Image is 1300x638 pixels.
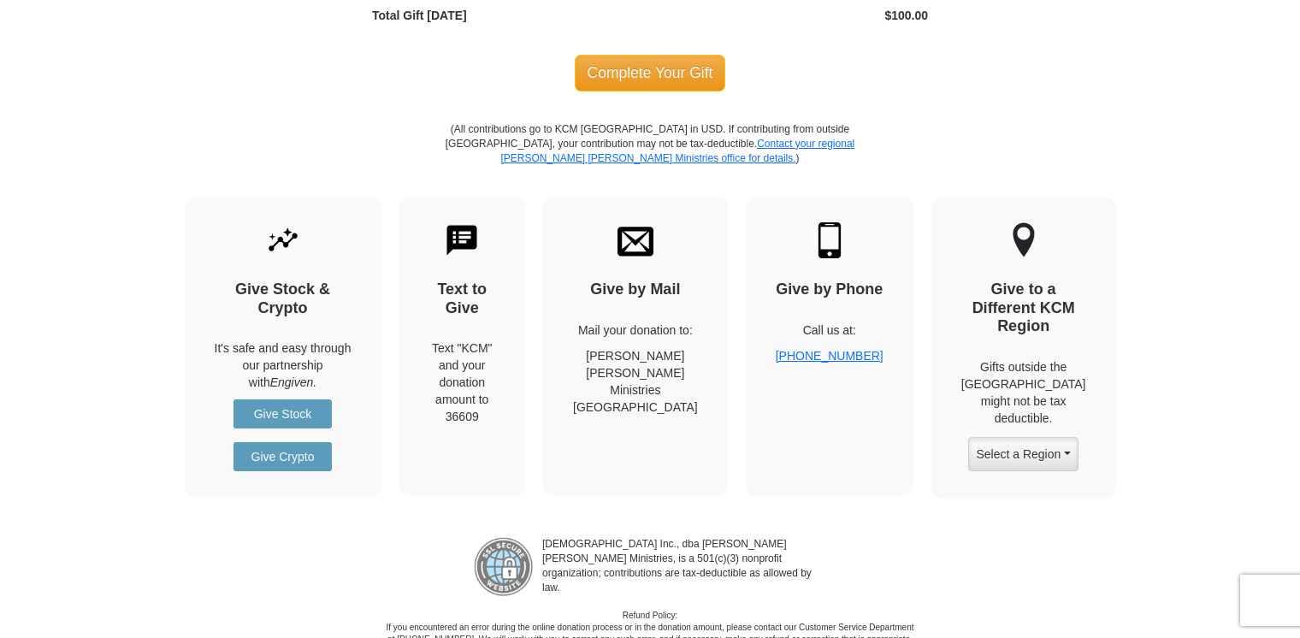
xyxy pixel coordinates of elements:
[968,437,1078,471] button: Select a Region
[429,281,496,317] h4: Text to Give
[534,537,826,597] p: [DEMOGRAPHIC_DATA] Inc., dba [PERSON_NAME] [PERSON_NAME] Ministries, is a 501(c)(3) nonprofit org...
[270,375,316,389] i: Engiven.
[961,281,1086,336] h4: Give to a Different KCM Region
[812,222,848,258] img: mobile.svg
[474,537,534,597] img: refund-policy
[363,7,651,24] div: Total Gift [DATE]
[776,349,883,363] a: [PHONE_NUMBER]
[265,222,301,258] img: give-by-stock.svg
[1012,222,1036,258] img: other-region
[444,222,480,258] img: text-to-give.svg
[961,358,1086,427] p: Gifts outside the [GEOGRAPHIC_DATA] might not be tax deductible.
[776,281,883,299] h4: Give by Phone
[573,281,698,299] h4: Give by Mail
[575,55,726,91] span: Complete Your Gift
[445,122,855,197] p: (All contributions go to KCM [GEOGRAPHIC_DATA] in USD. If contributing from outside [GEOGRAPHIC_D...
[617,222,653,258] img: envelope.svg
[233,399,332,428] a: Give Stock
[429,340,496,425] div: Text "KCM" and your donation amount to 36609
[573,347,698,416] p: [PERSON_NAME] [PERSON_NAME] Ministries [GEOGRAPHIC_DATA]
[500,138,854,164] a: Contact your regional [PERSON_NAME] [PERSON_NAME] Ministries office for details.
[573,322,698,339] p: Mail your donation to:
[776,322,883,339] p: Call us at:
[233,442,332,471] a: Give Crypto
[650,7,937,24] div: $100.00
[215,281,352,317] h4: Give Stock & Crypto
[215,340,352,391] p: It's safe and easy through our partnership with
